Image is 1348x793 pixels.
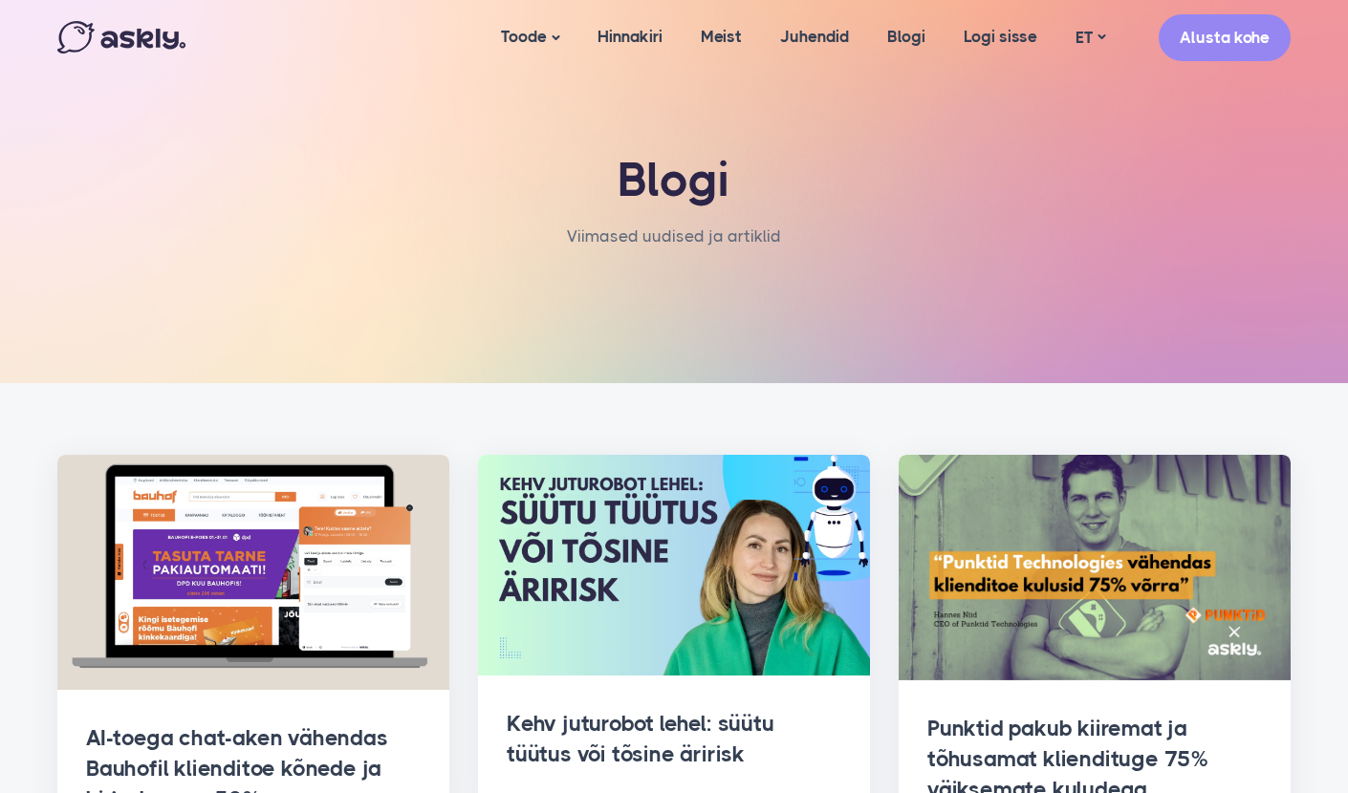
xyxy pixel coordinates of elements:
a: Alusta kohe [1159,14,1291,61]
h1: Blogi [268,153,1080,208]
nav: breadcrumb [567,223,781,269]
a: ET [1056,24,1124,52]
li: Viimased uudised ja artiklid [567,223,781,250]
img: Askly [57,21,185,54]
a: Kehv juturobot lehel: süütu tüütus või tõsine äririsk [507,711,774,767]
